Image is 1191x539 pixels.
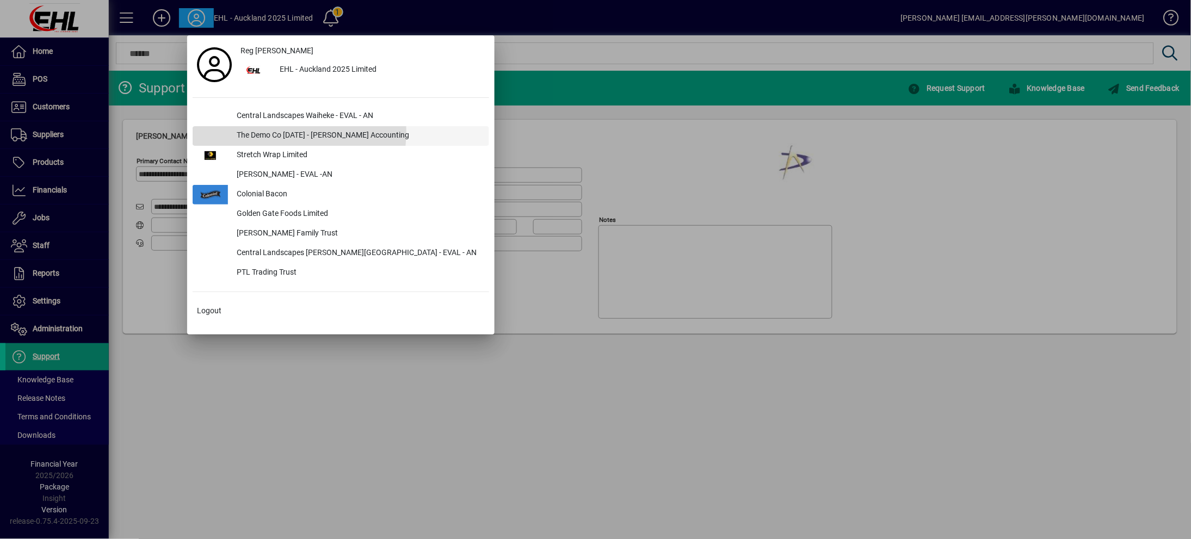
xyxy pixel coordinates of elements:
[193,185,489,205] button: Colonial Bacon
[193,301,489,320] button: Logout
[193,55,236,75] a: Profile
[193,107,489,126] button: Central Landscapes Waiheke - EVAL - AN
[271,60,489,80] div: EHL - Auckland 2025 Limited
[193,205,489,224] button: Golden Gate Foods Limited
[228,126,489,146] div: The Demo Co [DATE] - [PERSON_NAME] Accounting
[228,205,489,224] div: Golden Gate Foods Limited
[228,107,489,126] div: Central Landscapes Waiheke - EVAL - AN
[193,263,489,283] button: PTL Trading Trust
[228,263,489,283] div: PTL Trading Trust
[193,165,489,185] button: [PERSON_NAME] - EVAL -AN
[228,146,489,165] div: Stretch Wrap Limited
[228,185,489,205] div: Colonial Bacon
[228,224,489,244] div: [PERSON_NAME] Family Trust
[228,244,489,263] div: Central Landscapes [PERSON_NAME][GEOGRAPHIC_DATA] - EVAL - AN
[228,165,489,185] div: [PERSON_NAME] - EVAL -AN
[236,60,489,80] button: EHL - Auckland 2025 Limited
[236,41,489,60] a: Reg [PERSON_NAME]
[193,244,489,263] button: Central Landscapes [PERSON_NAME][GEOGRAPHIC_DATA] - EVAL - AN
[193,146,489,165] button: Stretch Wrap Limited
[193,224,489,244] button: [PERSON_NAME] Family Trust
[193,126,489,146] button: The Demo Co [DATE] - [PERSON_NAME] Accounting
[197,305,221,317] span: Logout
[240,45,313,57] span: Reg [PERSON_NAME]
